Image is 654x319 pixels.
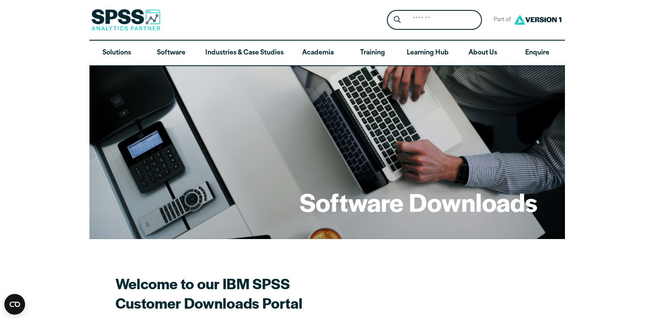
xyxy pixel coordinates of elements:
[89,41,144,66] a: Solutions
[91,9,160,31] img: SPSS Analytics Partner
[400,41,456,66] a: Learning Hub
[115,274,418,313] h2: Welcome to our IBM SPSS Customer Downloads Portal
[345,41,399,66] a: Training
[4,294,25,315] button: Open CMP widget
[512,12,564,28] img: Version1 Logo
[510,41,565,66] a: Enquire
[394,16,401,23] svg: Search magnifying glass icon
[389,12,405,28] button: Search magnifying glass icon
[198,41,290,66] a: Industries & Case Studies
[89,41,565,66] nav: Desktop version of site main menu
[387,10,482,30] form: Site Header Search Form
[489,14,512,26] span: Part of
[144,41,198,66] a: Software
[290,41,345,66] a: Academia
[456,41,510,66] a: About Us
[300,185,537,219] h1: Software Downloads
